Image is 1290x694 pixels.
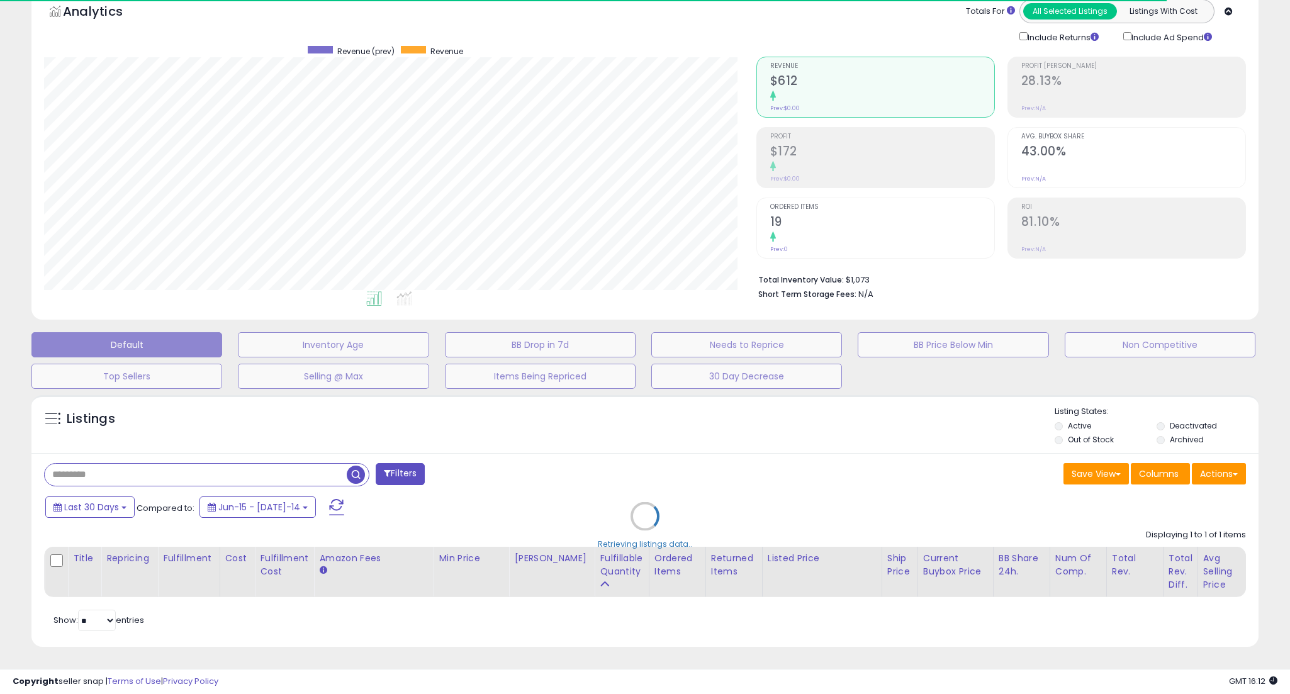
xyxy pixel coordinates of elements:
[770,133,994,140] span: Profit
[770,74,994,91] h2: $612
[1065,332,1255,357] button: Non Competitive
[445,364,636,389] button: Items Being Repriced
[758,274,844,285] b: Total Inventory Value:
[1229,675,1277,687] span: 2025-08-15 16:12 GMT
[238,332,429,357] button: Inventory Age
[163,675,218,687] a: Privacy Policy
[445,332,636,357] button: BB Drop in 7d
[1021,63,1245,70] span: Profit [PERSON_NAME]
[430,46,463,57] span: Revenue
[1021,133,1245,140] span: Avg. Buybox Share
[1114,30,1232,44] div: Include Ad Spend
[1021,215,1245,232] h2: 81.10%
[758,271,1237,286] li: $1,073
[63,3,147,23] h5: Analytics
[770,245,788,253] small: Prev: 0
[858,288,873,300] span: N/A
[108,675,161,687] a: Terms of Use
[1021,74,1245,91] h2: 28.13%
[758,289,856,299] b: Short Term Storage Fees:
[31,364,222,389] button: Top Sellers
[1021,204,1245,211] span: ROI
[1010,30,1114,44] div: Include Returns
[858,332,1048,357] button: BB Price Below Min
[13,675,59,687] strong: Copyright
[770,63,994,70] span: Revenue
[31,332,222,357] button: Default
[1116,3,1210,20] button: Listings With Cost
[1021,245,1046,253] small: Prev: N/A
[238,364,429,389] button: Selling @ Max
[1021,104,1046,112] small: Prev: N/A
[651,332,842,357] button: Needs to Reprice
[770,215,994,232] h2: 19
[966,6,1015,18] div: Totals For
[1021,144,1245,161] h2: 43.00%
[1021,175,1046,182] small: Prev: N/A
[1023,3,1117,20] button: All Selected Listings
[770,175,800,182] small: Prev: $0.00
[651,364,842,389] button: 30 Day Decrease
[770,204,994,211] span: Ordered Items
[598,538,692,549] div: Retrieving listings data..
[770,104,800,112] small: Prev: $0.00
[337,46,395,57] span: Revenue (prev)
[13,676,218,688] div: seller snap | |
[770,144,994,161] h2: $172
